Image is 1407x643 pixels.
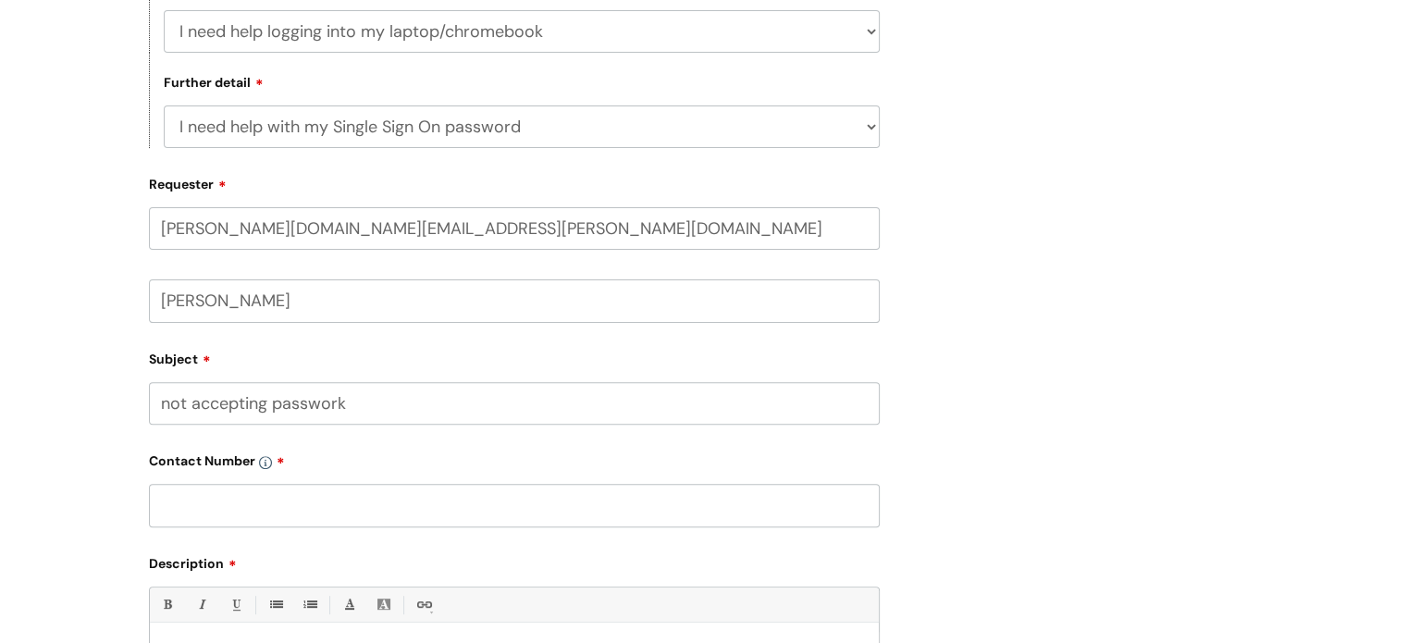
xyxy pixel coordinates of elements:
[412,593,435,616] a: Link
[372,593,395,616] a: Back Color
[190,593,213,616] a: Italic (Ctrl-I)
[259,456,272,469] img: info-icon.svg
[149,550,880,572] label: Description
[224,593,247,616] a: Underline(Ctrl-U)
[338,593,361,616] a: Font Color
[149,207,880,250] input: Email
[149,170,880,192] label: Requester
[155,593,179,616] a: Bold (Ctrl-B)
[298,593,321,616] a: 1. Ordered List (Ctrl-Shift-8)
[149,345,880,367] label: Subject
[264,593,287,616] a: • Unordered List (Ctrl-Shift-7)
[149,279,880,322] input: Your Name
[164,72,264,91] label: Further detail
[149,447,880,469] label: Contact Number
